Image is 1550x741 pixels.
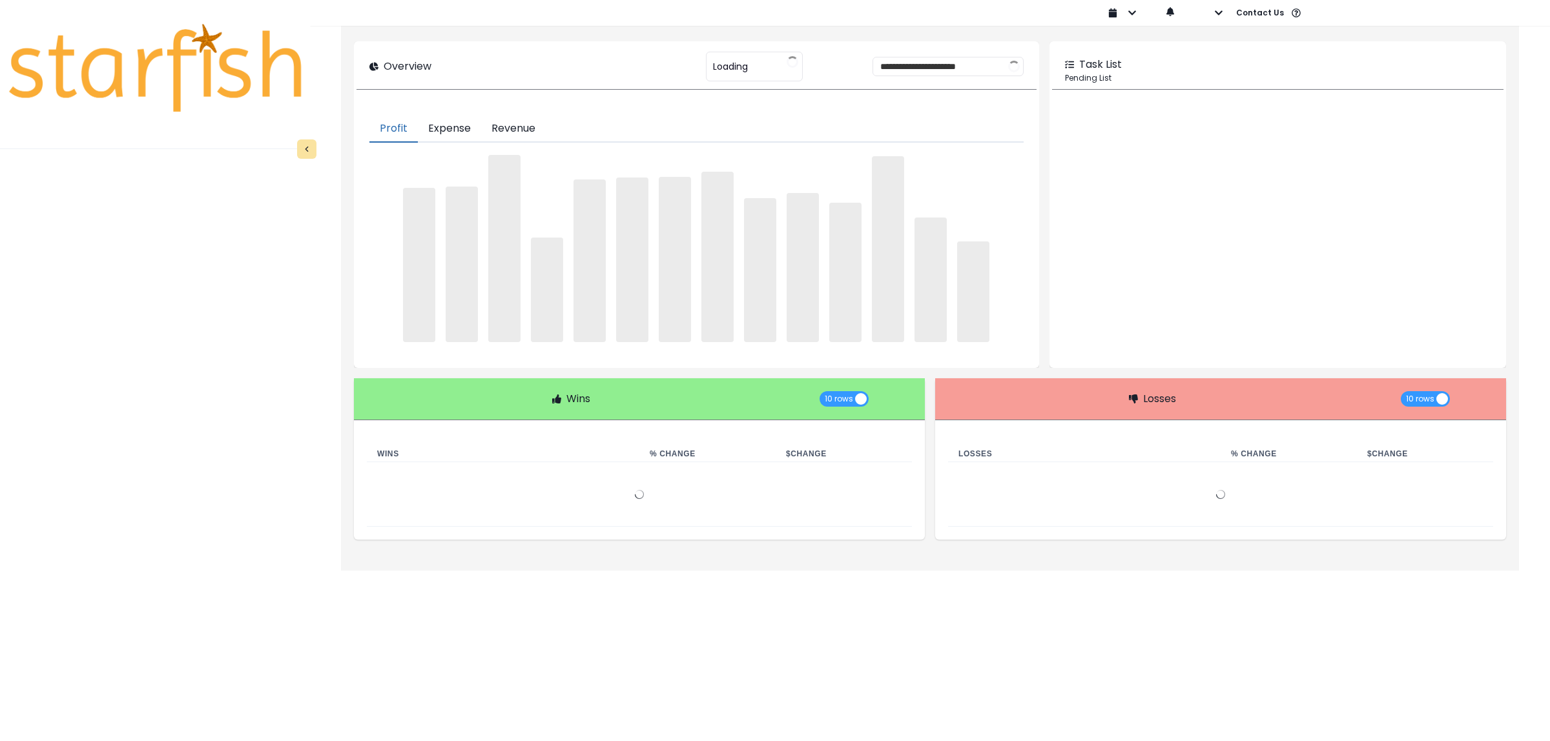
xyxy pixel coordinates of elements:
[957,241,989,343] span: ‌
[367,446,639,462] th: Wins
[403,188,435,342] span: ‌
[825,391,853,407] span: 10 rows
[1406,391,1434,407] span: 10 rows
[418,116,481,143] button: Expense
[446,187,478,342] span: ‌
[639,446,776,462] th: % Change
[1221,446,1357,462] th: % Change
[713,53,748,80] span: Loading
[481,116,546,143] button: Revenue
[1079,57,1122,72] p: Task List
[829,203,862,342] span: ‌
[948,446,1221,462] th: Losses
[566,391,590,407] p: Wins
[573,179,606,343] span: ‌
[384,59,431,74] p: Overview
[531,238,563,343] span: ‌
[776,446,912,462] th: $ Change
[616,178,648,342] span: ‌
[1065,72,1491,84] p: Pending List
[701,172,734,343] span: ‌
[1357,446,1493,462] th: $ Change
[872,156,904,343] span: ‌
[369,116,418,143] button: Profit
[914,218,947,343] span: ‌
[659,177,691,343] span: ‌
[744,198,776,342] span: ‌
[787,193,819,342] span: ‌
[1143,391,1176,407] p: Losses
[488,155,521,342] span: ‌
